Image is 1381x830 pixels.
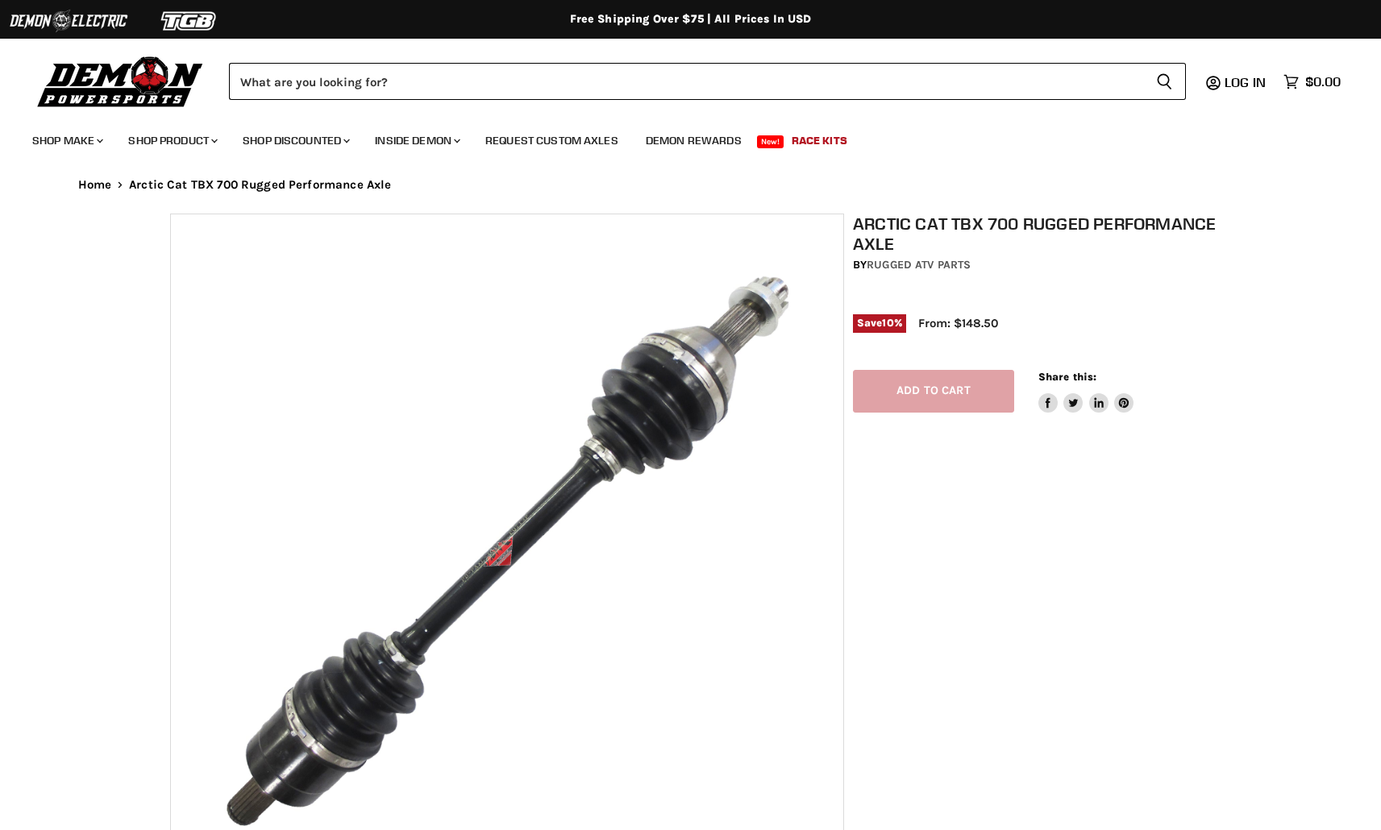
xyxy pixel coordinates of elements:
[129,6,250,36] img: TGB Logo 2
[363,124,470,157] a: Inside Demon
[20,124,113,157] a: Shop Make
[853,256,1221,274] div: by
[46,12,1336,27] div: Free Shipping Over $75 | All Prices In USD
[20,118,1337,157] ul: Main menu
[32,52,209,110] img: Demon Powersports
[78,178,112,192] a: Home
[1217,75,1275,89] a: Log in
[853,314,906,332] span: Save %
[1225,74,1266,90] span: Log in
[757,135,784,148] span: New!
[853,214,1221,254] h1: Arctic Cat TBX 700 Rugged Performance Axle
[882,317,893,329] span: 10
[634,124,754,157] a: Demon Rewards
[46,178,1336,192] nav: Breadcrumbs
[229,63,1143,100] input: Search
[867,258,971,272] a: Rugged ATV Parts
[1305,74,1341,89] span: $0.00
[1275,70,1349,93] a: $0.00
[116,124,227,157] a: Shop Product
[231,124,360,157] a: Shop Discounted
[229,63,1186,100] form: Product
[129,178,391,192] span: Arctic Cat TBX 700 Rugged Performance Axle
[473,124,630,157] a: Request Custom Axles
[780,124,859,157] a: Race Kits
[1038,370,1134,413] aside: Share this:
[1143,63,1186,100] button: Search
[1038,371,1096,383] span: Share this:
[918,316,998,330] span: From: $148.50
[8,6,129,36] img: Demon Electric Logo 2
